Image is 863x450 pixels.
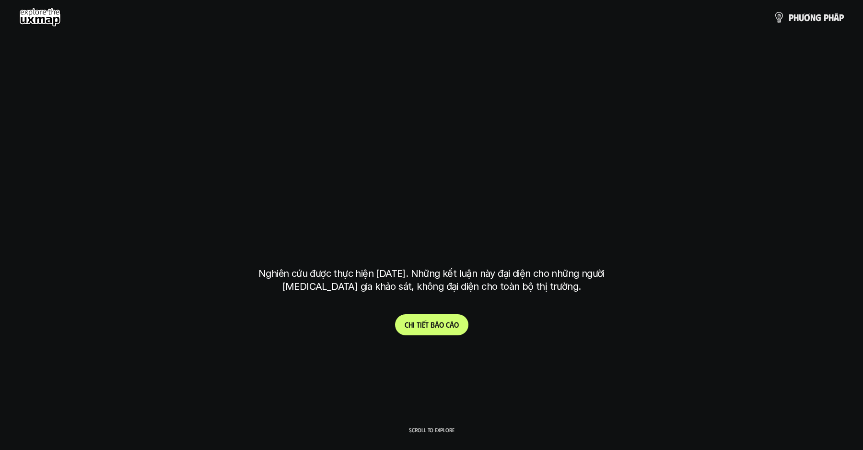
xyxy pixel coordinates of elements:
[257,137,606,178] h1: phạm vi công việc của
[773,8,844,27] a: phươngpháp
[799,12,804,23] span: ư
[824,12,828,23] span: p
[409,426,455,433] p: Scroll to explore
[793,12,799,23] span: h
[425,320,429,329] span: t
[417,320,420,329] span: t
[261,213,603,253] h1: tại [GEOGRAPHIC_DATA]
[408,320,413,329] span: h
[422,320,425,329] span: ế
[435,320,439,329] span: á
[439,320,444,329] span: o
[405,320,408,329] span: C
[420,320,422,329] span: i
[839,12,844,23] span: p
[252,267,611,293] p: Nghiên cứu được thực hiện [DATE]. Những kết luận này đại diện cho những người [MEDICAL_DATA] gia ...
[395,314,468,335] a: Chitiếtbáocáo
[454,320,459,329] span: o
[810,12,816,23] span: n
[789,12,793,23] span: p
[828,12,834,23] span: h
[413,320,415,329] span: i
[804,12,810,23] span: ơ
[446,320,450,329] span: c
[834,12,839,23] span: á
[431,320,435,329] span: b
[816,12,821,23] span: g
[398,116,471,127] h6: Kết quả nghiên cứu
[450,320,454,329] span: á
